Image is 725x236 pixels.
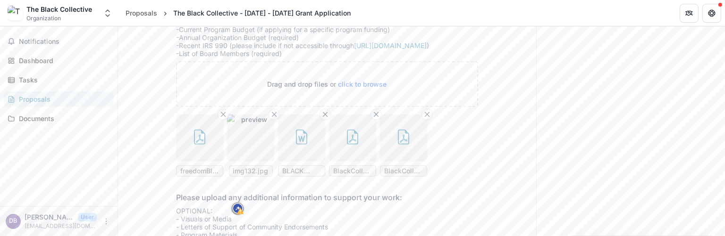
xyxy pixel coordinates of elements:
[26,14,61,23] span: Organization
[9,218,17,224] div: Denise Booker
[320,109,331,120] button: Remove File
[354,41,427,49] a: [URL][DOMAIN_NAME]
[176,9,478,61] div: REQUIRED: -IRS Determination Letter or Fiscal Sponsor Letter -Current Program Budget (if applying...
[25,212,74,222] p: [PERSON_NAME]
[19,38,110,46] span: Notifications
[25,222,97,230] p: [EMAIL_ADDRESS][DOMAIN_NAME]
[26,4,92,14] div: The Black Collective
[8,6,23,21] img: The Black Collective
[126,8,157,18] div: Proposals
[702,4,721,23] button: Get Help
[176,114,223,177] div: Remove FilefreedomBlackCollective_ProgramBudget.pdf
[218,109,229,120] button: Remove File
[19,114,106,123] div: Documents
[4,111,114,126] a: Documents
[78,213,97,221] p: User
[101,216,112,227] button: More
[269,109,280,120] button: Remove File
[371,109,382,120] button: Remove File
[180,167,219,175] span: freedomBlackCollective_ProgramBudget.pdf
[268,79,387,89] p: Drag and drop files or
[176,192,402,203] p: Please upload any additional information to support your work:
[122,6,354,20] nav: breadcrumb
[233,167,269,175] span: img132.jpg
[227,114,274,177] div: Remove Filepreviewimg132.jpg
[4,53,114,68] a: Dashboard
[173,8,351,18] div: The Black Collective - [DATE] - [DATE] Grant Application
[329,114,376,177] div: Remove FileBlackCollective_OrgBudget.pdf
[122,6,161,20] a: Proposals
[4,91,114,107] a: Proposals
[422,109,433,120] button: Remove File
[19,75,106,85] div: Tasks
[384,167,423,175] span: BlackCollective_BoardList_Clean.pdf
[338,80,387,88] span: click to browse
[19,56,106,65] div: Dashboard
[227,114,274,162] img: preview
[4,72,114,88] a: Tasks
[4,34,114,49] button: Notifications
[19,94,106,104] div: Proposals
[333,167,372,175] span: BlackCollective_OrgBudget.pdf
[278,114,325,177] div: Remove FileBLACK COLLECTIVE Tax Exempt Status (3).pdf.docx
[680,4,699,23] button: Partners
[101,4,114,23] button: Open entity switcher
[380,114,427,177] div: Remove FileBlackCollective_BoardList_Clean.pdf
[282,167,321,175] span: BLACK COLLECTIVE Tax Exempt Status (3).pdf.docx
